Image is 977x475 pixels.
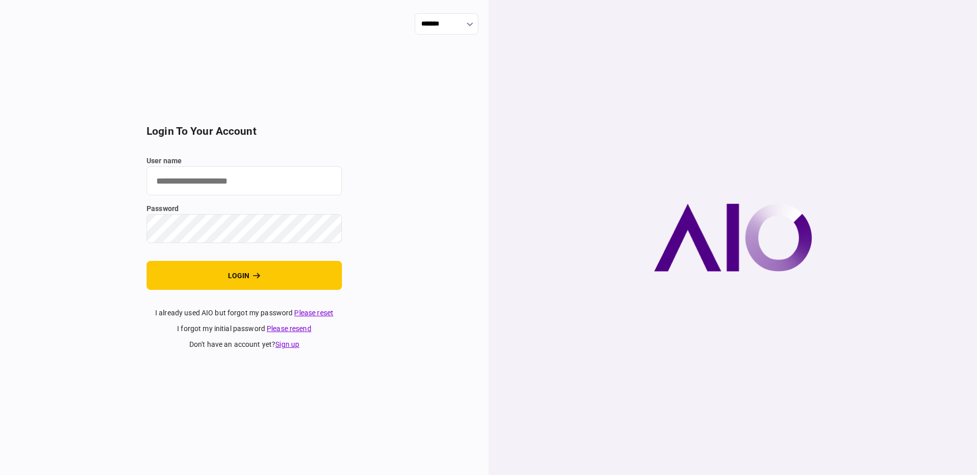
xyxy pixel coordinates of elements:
[147,308,342,318] div: I already used AIO but forgot my password
[415,13,478,35] input: show language options
[147,203,342,214] label: password
[147,166,342,195] input: user name
[275,340,299,348] a: Sign up
[147,261,342,290] button: login
[147,156,342,166] label: user name
[267,324,311,333] a: Please resend
[147,323,342,334] div: I forgot my initial password
[294,309,333,317] a: Please reset
[147,214,342,243] input: password
[147,339,342,350] div: don't have an account yet ?
[147,125,342,138] h2: login to your account
[654,203,812,272] img: AIO company logo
